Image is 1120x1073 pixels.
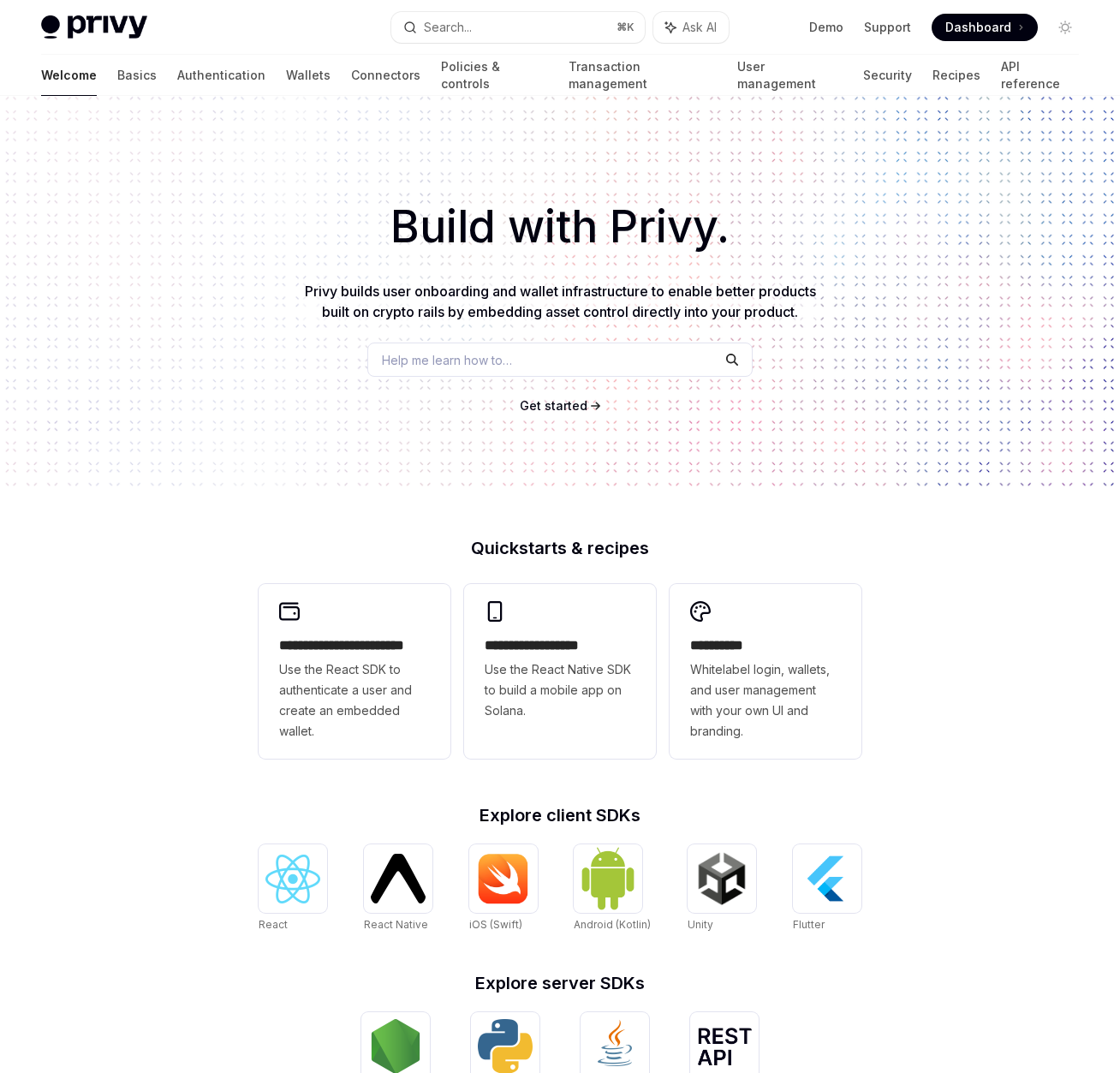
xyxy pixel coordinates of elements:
[259,975,861,992] h2: Explore server SDKs
[1001,55,1079,96] a: API reference
[469,918,522,931] span: iOS (Swift)
[259,539,861,557] h2: Quickstarts & recipes
[809,19,843,36] a: Demo
[351,55,420,96] a: Connectors
[441,55,548,96] a: Policies & controls
[682,19,717,36] span: Ask AI
[382,351,512,369] span: Help me learn how to…
[945,19,1011,36] span: Dashboard
[259,918,288,931] span: React
[574,844,651,933] a: Android (Kotlin)Android (Kotlin)
[364,918,428,931] span: React Native
[364,844,432,933] a: React NativeReact Native
[737,55,843,96] a: User management
[800,851,855,906] img: Flutter
[690,659,841,742] span: Whitelabel login, wallets, and user management with your own UI and branding.
[932,14,1038,41] a: Dashboard
[569,55,717,96] a: Transaction management
[574,918,651,931] span: Android (Kotlin)
[279,659,430,742] span: Use the React SDK to authenticate a user and create an embedded wallet.
[1051,14,1079,41] button: Toggle dark mode
[41,15,147,39] img: light logo
[469,844,538,933] a: iOS (Swift)iOS (Swift)
[793,918,825,931] span: Flutter
[286,55,331,96] a: Wallets
[793,844,861,933] a: FlutterFlutter
[371,854,426,903] img: React Native
[41,55,97,96] a: Welcome
[863,55,912,96] a: Security
[520,398,587,413] span: Get started
[694,851,749,906] img: Unity
[177,55,265,96] a: Authentication
[520,397,587,414] a: Get started
[117,55,157,96] a: Basics
[688,918,713,931] span: Unity
[464,584,656,759] a: **** **** **** ***Use the React Native SDK to build a mobile app on Solana.
[391,12,644,43] button: Search...⌘K
[581,846,635,910] img: Android (Kotlin)
[476,853,531,904] img: iOS (Swift)
[259,844,327,933] a: ReactReact
[265,855,320,903] img: React
[864,19,911,36] a: Support
[485,659,635,721] span: Use the React Native SDK to build a mobile app on Solana.
[424,17,472,38] div: Search...
[688,844,756,933] a: UnityUnity
[27,194,1093,260] h1: Build with Privy.
[697,1028,752,1065] img: REST API
[653,12,729,43] button: Ask AI
[932,55,980,96] a: Recipes
[305,283,816,320] span: Privy builds user onboarding and wallet infrastructure to enable better products built on crypto ...
[670,584,861,759] a: **** *****Whitelabel login, wallets, and user management with your own UI and branding.
[617,21,634,34] span: ⌘ K
[259,807,861,824] h2: Explore client SDKs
